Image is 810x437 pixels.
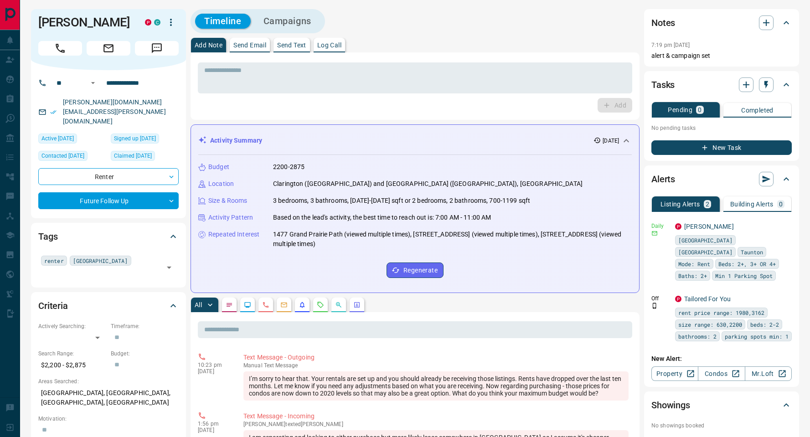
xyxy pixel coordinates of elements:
svg: Calls [262,301,269,308]
p: Size & Rooms [208,196,248,206]
svg: Email [651,230,658,236]
p: Clarington ([GEOGRAPHIC_DATA]) and [GEOGRAPHIC_DATA] ([GEOGRAPHIC_DATA]), [GEOGRAPHIC_DATA] [273,179,583,189]
p: Budget [208,162,229,172]
p: Location [208,179,234,189]
p: 3 bedrooms, 3 bathrooms, [DATE]-[DATE] sqft or 2 bedrooms, 2 bathrooms, 700-1199 sqft [273,196,530,206]
h2: Criteria [38,298,68,313]
p: Timeframe: [111,322,179,330]
h2: Showings [651,398,690,412]
svg: Listing Alerts [299,301,306,308]
p: [PERSON_NAME] texted [PERSON_NAME] [243,421,629,427]
span: Claimed [DATE] [114,151,152,160]
p: Off [651,294,670,303]
p: 10:23 pm [198,362,230,368]
p: Send Text [277,42,306,48]
p: All [195,302,202,308]
div: Wed Aug 13 2025 [111,151,179,164]
span: Call [38,41,82,56]
div: condos.ca [154,19,160,26]
div: Renter [38,168,179,185]
p: Building Alerts [730,201,774,207]
p: No showings booked [651,422,792,430]
p: Actively Searching: [38,322,106,330]
p: $2,200 - $2,875 [38,358,106,373]
p: 2 [706,201,709,207]
p: Search Range: [38,350,106,358]
p: No pending tasks [651,121,792,135]
a: Condos [698,366,745,381]
span: Email [87,41,130,56]
p: Add Note [195,42,222,48]
p: 0 [779,201,783,207]
div: Future Follow Up [38,192,179,209]
svg: Push Notification Only [651,303,658,309]
button: Campaigns [254,14,320,29]
span: Beds: 2+, 3+ OR 4+ [718,259,776,268]
p: 1:56 pm [198,421,230,427]
a: [PERSON_NAME][DOMAIN_NAME][EMAIL_ADDRESS][PERSON_NAME][DOMAIN_NAME] [63,98,166,125]
div: Tasks [651,74,792,96]
div: Sun Aug 10 2025 [111,134,179,146]
span: Contacted [DATE] [41,151,84,160]
svg: Requests [317,301,324,308]
p: Pending [668,107,692,113]
p: Motivation: [38,415,179,423]
span: renter [44,256,64,265]
p: Log Call [317,42,341,48]
p: Areas Searched: [38,377,179,386]
div: Sat Aug 16 2025 [38,151,106,164]
p: Based on the lead's activity, the best time to reach out is: 7:00 AM - 11:00 AM [273,213,491,222]
span: size range: 630,2200 [678,320,742,329]
button: New Task [651,140,792,155]
div: Fri Aug 15 2025 [38,134,106,146]
a: [PERSON_NAME] [684,223,734,230]
span: rent price range: 1980,3162 [678,308,764,317]
p: Activity Summary [210,136,262,145]
p: 0 [698,107,702,113]
p: [DATE] [603,137,619,145]
button: Timeline [195,14,251,29]
p: [DATE] [198,427,230,433]
p: 7:19 pm [DATE] [651,42,690,48]
div: Notes [651,12,792,34]
p: New Alert: [651,354,792,364]
h2: Tags [38,229,57,244]
p: Text Message - Outgoing [243,353,629,362]
div: I’m sorry to hear that. Your rentals are set up and you should already be receiving those listing... [243,371,629,401]
button: Regenerate [387,262,444,278]
span: Active [DATE] [41,134,74,143]
div: property.ca [675,296,681,302]
span: Min 1 Parking Spot [715,271,773,280]
a: Tailored For You [684,295,731,303]
span: [GEOGRAPHIC_DATA] [678,236,733,245]
h2: Alerts [651,172,675,186]
span: Baths: 2+ [678,271,707,280]
svg: Emails [280,301,288,308]
span: Signed up [DATE] [114,134,156,143]
span: Message [135,41,179,56]
svg: Agent Actions [353,301,361,308]
p: 1477 Grand Prairie Path (viewed multiple times), [STREET_ADDRESS] (viewed multiple times), [STREE... [273,230,632,249]
p: Repeated Interest [208,230,259,239]
button: Open [163,261,175,274]
p: Activity Pattern [208,213,253,222]
p: [GEOGRAPHIC_DATA], [GEOGRAPHIC_DATA], [GEOGRAPHIC_DATA], [GEOGRAPHIC_DATA] [38,386,179,410]
span: beds: 2-2 [750,320,779,329]
p: 2200-2875 [273,162,304,172]
div: Activity Summary[DATE] [198,132,632,149]
p: Text Message - Incoming [243,411,629,421]
button: Open [88,77,98,88]
p: Send Email [233,42,266,48]
svg: Lead Browsing Activity [244,301,251,308]
h2: Notes [651,15,675,30]
span: [GEOGRAPHIC_DATA] [73,256,128,265]
svg: Email Verified [50,109,57,115]
p: Budget: [111,350,179,358]
p: Listing Alerts [660,201,700,207]
span: bathrooms: 2 [678,332,717,341]
span: Taunton [741,247,763,257]
div: property.ca [145,19,151,26]
p: Daily [651,222,670,230]
p: [DATE] [198,368,230,375]
div: Alerts [651,168,792,190]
